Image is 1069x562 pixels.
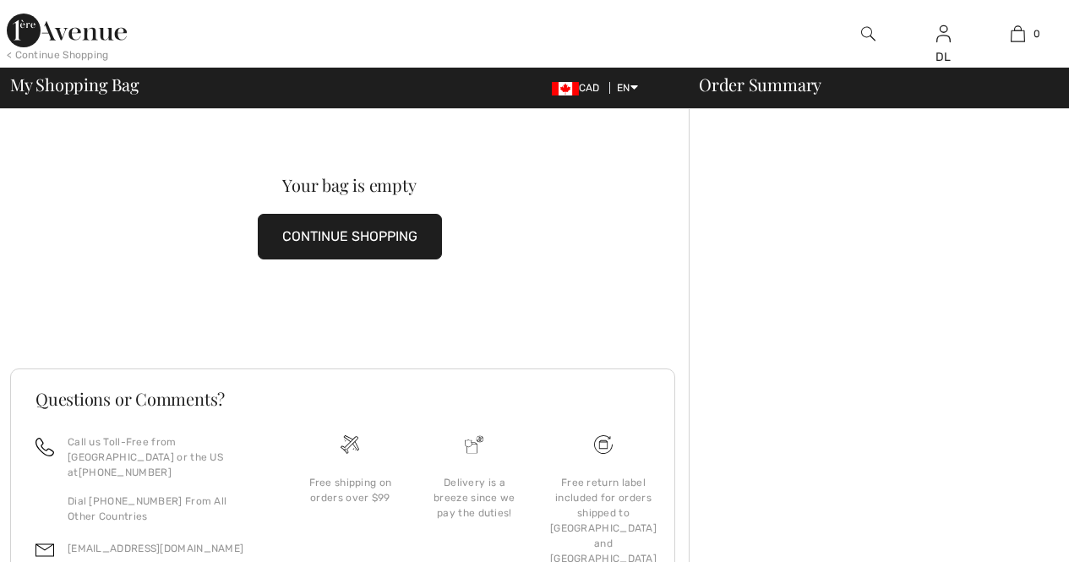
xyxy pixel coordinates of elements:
p: Dial [PHONE_NUMBER] From All Other Countries [68,494,268,524]
div: DL [907,48,980,66]
p: Call us Toll-Free from [GEOGRAPHIC_DATA] or the US at [68,434,268,480]
img: call [35,438,54,456]
div: < Continue Shopping [7,47,109,63]
span: EN [617,82,638,94]
img: search the website [861,24,875,44]
img: My Bag [1011,24,1025,44]
img: Canadian Dollar [552,82,579,95]
div: Delivery is a breeze since we pay the duties! [426,475,523,521]
span: CAD [552,82,607,94]
h3: Questions or Comments? [35,390,650,407]
span: My Shopping Bag [10,76,139,93]
a: [PHONE_NUMBER] [79,467,172,478]
div: Free shipping on orders over $99 [302,475,399,505]
img: 1ère Avenue [7,14,127,47]
img: My Info [936,24,951,44]
a: 0 [981,24,1055,44]
div: Order Summary [679,76,1059,93]
a: [EMAIL_ADDRESS][DOMAIN_NAME] [68,543,243,554]
span: 0 [1034,26,1040,41]
img: Free shipping on orders over $99 [594,435,613,454]
img: email [35,541,54,559]
img: Delivery is a breeze since we pay the duties! [465,435,483,454]
a: Sign In [936,25,951,41]
img: Free shipping on orders over $99 [341,435,359,454]
div: Your bag is empty [44,177,655,194]
button: CONTINUE SHOPPING [258,214,442,259]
